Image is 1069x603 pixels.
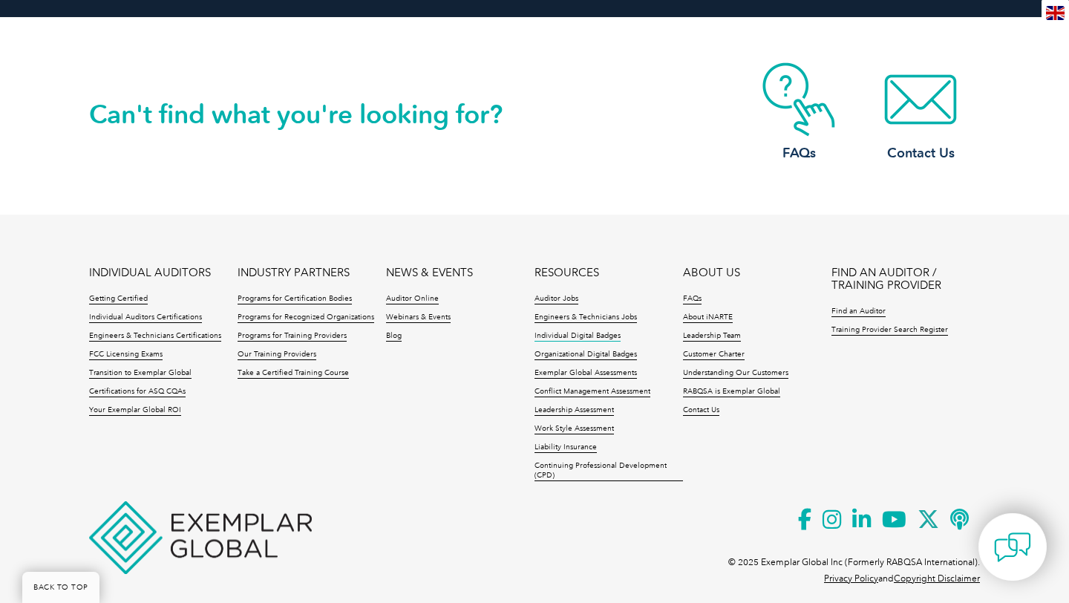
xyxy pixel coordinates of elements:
[89,294,148,304] a: Getting Certified
[89,501,312,574] img: Exemplar Global
[22,572,99,603] a: BACK TO TOP
[683,368,788,379] a: Understanding Our Customers
[238,350,316,360] a: Our Training Providers
[534,368,637,379] a: Exemplar Global Assessments
[894,573,980,584] a: Copyright Disclaimer
[534,387,650,397] a: Conflict Management Assessment
[89,313,202,323] a: Individual Auditors Certifications
[89,368,192,379] a: Transition to Exemplar Global
[683,331,741,342] a: Leadership Team
[89,350,163,360] a: FCC Licensing Exams
[534,461,683,481] a: Continuing Professional Development (CPD)
[683,350,745,360] a: Customer Charter
[534,294,578,304] a: Auditor Jobs
[386,313,451,323] a: Webinars & Events
[994,529,1031,566] img: contact-chat.png
[534,331,621,342] a: Individual Digital Badges
[683,267,740,279] a: ABOUT US
[534,267,599,279] a: RESOURCES
[238,267,350,279] a: INDUSTRY PARTNERS
[238,331,347,342] a: Programs for Training Providers
[831,325,948,336] a: Training Provider Search Register
[238,368,349,379] a: Take a Certified Training Course
[386,331,402,342] a: Blog
[534,350,637,360] a: Organizational Digital Badges
[89,102,534,126] h2: Can't find what you're looking for?
[534,424,614,434] a: Work Style Assessment
[831,267,980,292] a: FIND AN AUDITOR / TRAINING PROVIDER
[861,144,980,163] h3: Contact Us
[831,307,886,317] a: Find an Auditor
[386,294,439,304] a: Auditor Online
[739,62,858,137] img: contact-faq.webp
[534,443,597,453] a: Liability Insurance
[683,405,719,416] a: Contact Us
[683,294,702,304] a: FAQs
[739,144,858,163] h3: FAQs
[89,405,181,416] a: Your Exemplar Global ROI
[89,267,211,279] a: INDIVIDUAL AUDITORS
[728,554,980,570] p: © 2025 Exemplar Global Inc (Formerly RABQSA International).
[824,573,878,584] a: Privacy Policy
[238,313,374,323] a: Programs for Recognized Organizations
[534,313,637,323] a: Engineers & Technicians Jobs
[534,405,614,416] a: Leadership Assessment
[824,570,980,587] p: and
[386,267,473,279] a: NEWS & EVENTS
[238,294,352,304] a: Programs for Certification Bodies
[683,387,780,397] a: RABQSA is Exemplar Global
[861,62,980,163] a: Contact Us
[861,62,980,137] img: contact-email.webp
[89,331,221,342] a: Engineers & Technicians Certifications
[739,62,858,163] a: FAQs
[89,387,186,397] a: Certifications for ASQ CQAs
[683,313,733,323] a: About iNARTE
[1046,6,1065,20] img: en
